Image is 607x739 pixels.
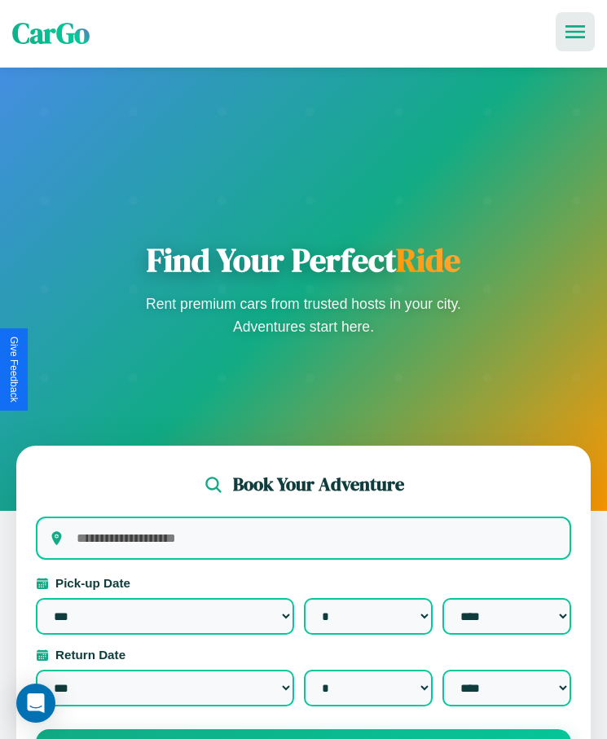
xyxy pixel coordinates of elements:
label: Return Date [36,648,571,662]
div: Give Feedback [8,337,20,402]
h1: Find Your Perfect [141,240,467,279]
span: CarGo [12,14,90,53]
div: Open Intercom Messenger [16,684,55,723]
label: Pick-up Date [36,576,571,590]
h2: Book Your Adventure [233,472,404,497]
span: Ride [396,238,460,282]
p: Rent premium cars from trusted hosts in your city. Adventures start here. [141,293,467,338]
